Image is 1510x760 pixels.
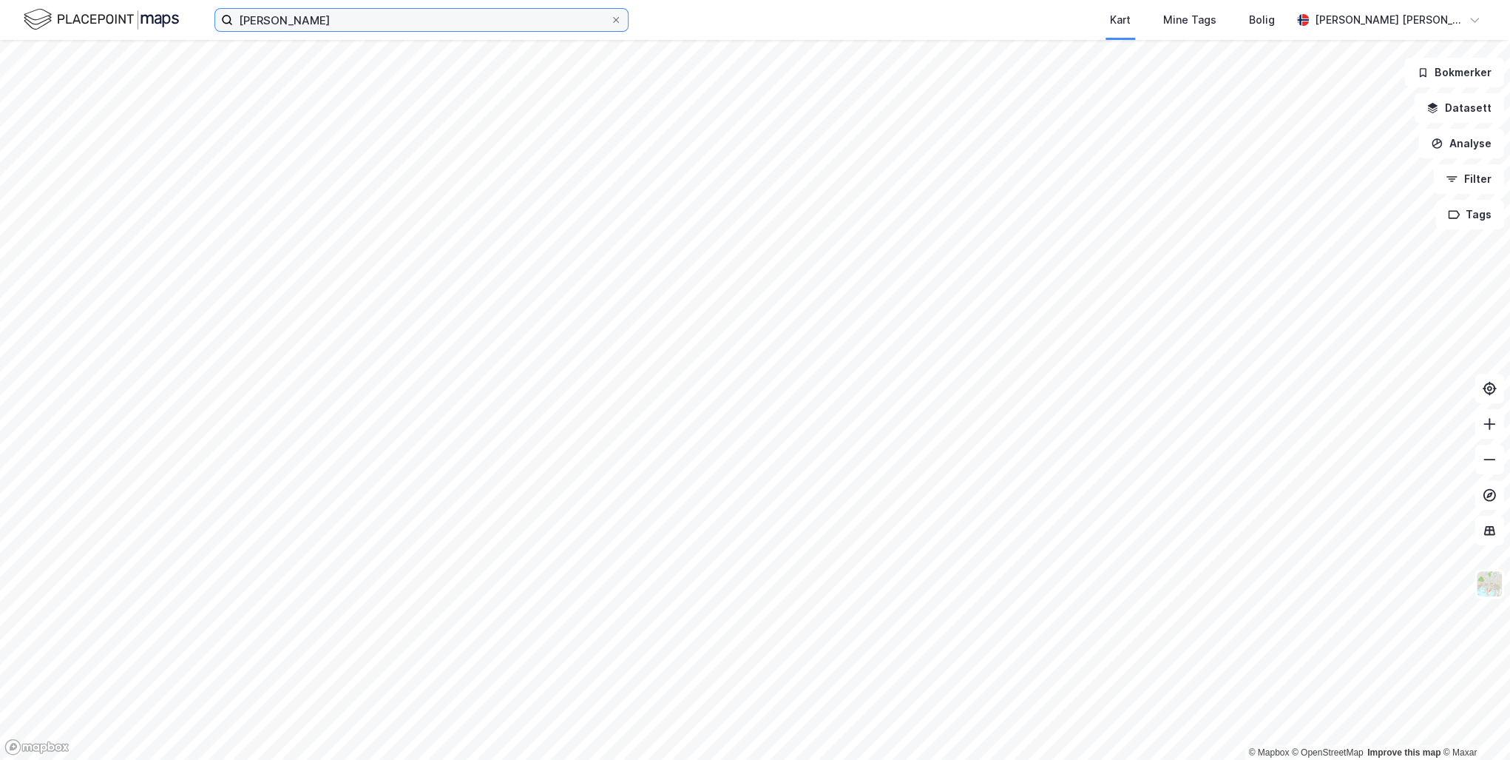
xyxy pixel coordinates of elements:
[1163,11,1216,29] div: Mine Tags
[1315,11,1463,29] div: [PERSON_NAME] [PERSON_NAME]
[1418,129,1504,158] button: Analyse
[1414,93,1504,123] button: Datasett
[1436,689,1510,760] iframe: Chat Widget
[24,7,179,33] img: logo.f888ab2527a4732fd821a326f86c7f29.svg
[233,9,610,31] input: Søk på adresse, matrikkel, gårdeiere, leietakere eller personer
[1110,11,1131,29] div: Kart
[1404,58,1504,87] button: Bokmerker
[1367,747,1440,758] a: Improve this map
[1436,689,1510,760] div: Kontrollprogram for chat
[1475,570,1503,598] img: Z
[1248,747,1289,758] a: Mapbox
[1249,11,1275,29] div: Bolig
[1292,747,1364,758] a: OpenStreetMap
[4,739,70,756] a: Mapbox homepage
[1433,164,1504,194] button: Filter
[1435,200,1504,229] button: Tags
